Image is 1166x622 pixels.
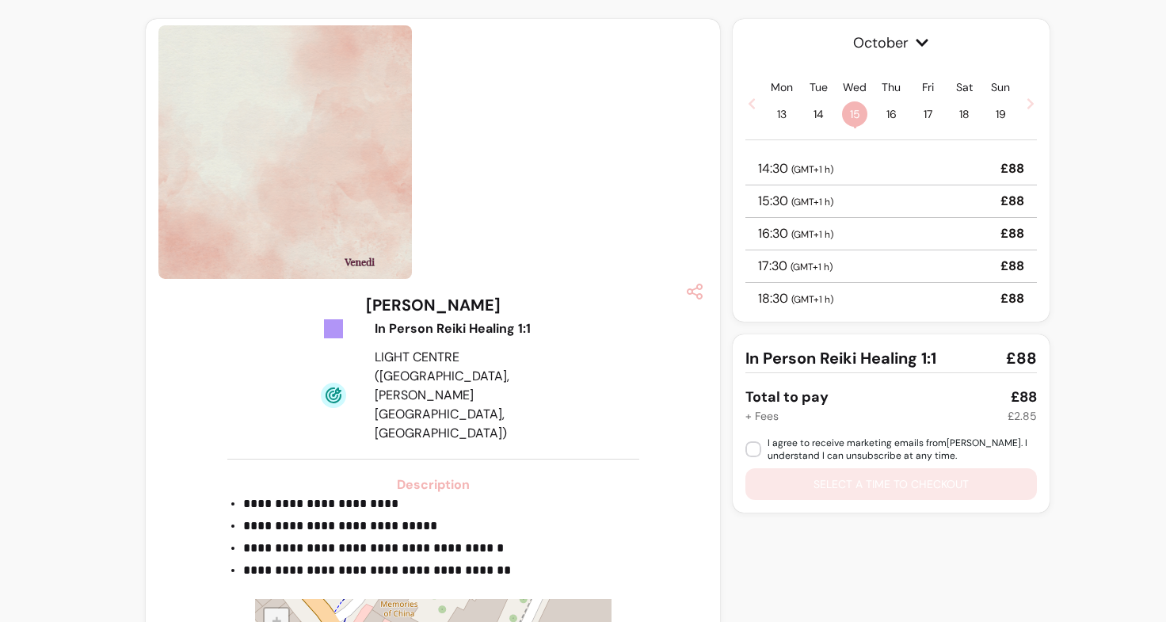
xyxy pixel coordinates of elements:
span: October [745,32,1037,54]
span: 13 [769,101,794,127]
span: ( GMT+1 h ) [791,196,833,208]
p: 15:30 [758,192,833,211]
p: £88 [1000,289,1024,308]
span: £88 [1006,347,1037,369]
span: ( GMT+1 h ) [791,163,833,176]
p: Mon [771,79,793,95]
div: £2.85 [1008,408,1037,424]
span: 16 [878,101,904,127]
span: 17 [915,101,940,127]
span: ( GMT+1 h ) [791,261,833,273]
div: Total to pay [745,386,829,408]
p: Sat [956,79,973,95]
p: Tue [810,79,828,95]
h3: Description [227,475,639,494]
span: 14 [806,101,831,127]
img: https://d3pz9znudhj10h.cloudfront.net/84768cbd-727d-4ea5-aa98-5f081c6ec7f7 [158,25,412,279]
p: 16:30 [758,224,833,243]
p: 14:30 [758,159,833,178]
p: 18:30 [758,289,833,308]
span: In Person Reiki Healing 1:1 [745,347,936,369]
p: £88 [1000,257,1024,276]
p: Sun [991,79,1010,95]
span: 18 [951,101,977,127]
div: £88 [1011,386,1037,408]
span: ( GMT+1 h ) [791,228,833,241]
span: 15 [842,101,867,127]
span: 19 [988,101,1013,127]
p: £88 [1000,159,1024,178]
p: 17:30 [758,257,833,276]
div: LIGHT CENTRE ([GEOGRAPHIC_DATA], [PERSON_NAME][GEOGRAPHIC_DATA], [GEOGRAPHIC_DATA]) [375,348,567,443]
div: + Fees [745,408,779,424]
p: £88 [1000,224,1024,243]
span: ( GMT+1 h ) [791,293,833,306]
p: Wed [843,79,867,95]
p: Fri [922,79,934,95]
span: • [853,119,857,135]
div: In Person Reiki Healing 1:1 [375,319,567,338]
p: Thu [882,79,901,95]
img: Tickets Icon [321,316,346,342]
h3: [PERSON_NAME] [366,294,501,316]
p: £88 [1000,192,1024,211]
